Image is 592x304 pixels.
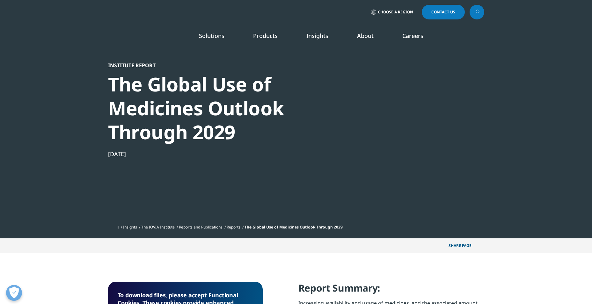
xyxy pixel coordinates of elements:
[227,224,240,230] a: Reports
[6,285,22,301] button: Abrir preferencias
[245,224,343,230] span: The Global Use of Medicines Outlook Through 2029
[378,10,413,15] span: Choose a Region
[431,10,455,14] span: Contact Us
[444,238,484,253] button: Share PAGEShare PAGE
[357,32,374,40] a: About
[402,32,423,40] a: Careers
[422,5,465,19] a: Contact Us
[199,32,224,40] a: Solutions
[179,224,223,230] a: Reports and Publications
[108,150,327,158] div: [DATE]
[141,224,175,230] a: The IQVIA Institute
[298,282,484,299] h4: Report Summary:
[108,72,327,144] div: The Global Use of Medicines Outlook Through 2029
[108,62,327,69] div: Institute Report
[306,32,328,40] a: Insights
[162,22,484,52] nav: Primary
[253,32,278,40] a: Products
[123,224,137,230] a: Insights
[444,238,484,253] p: Share PAGE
